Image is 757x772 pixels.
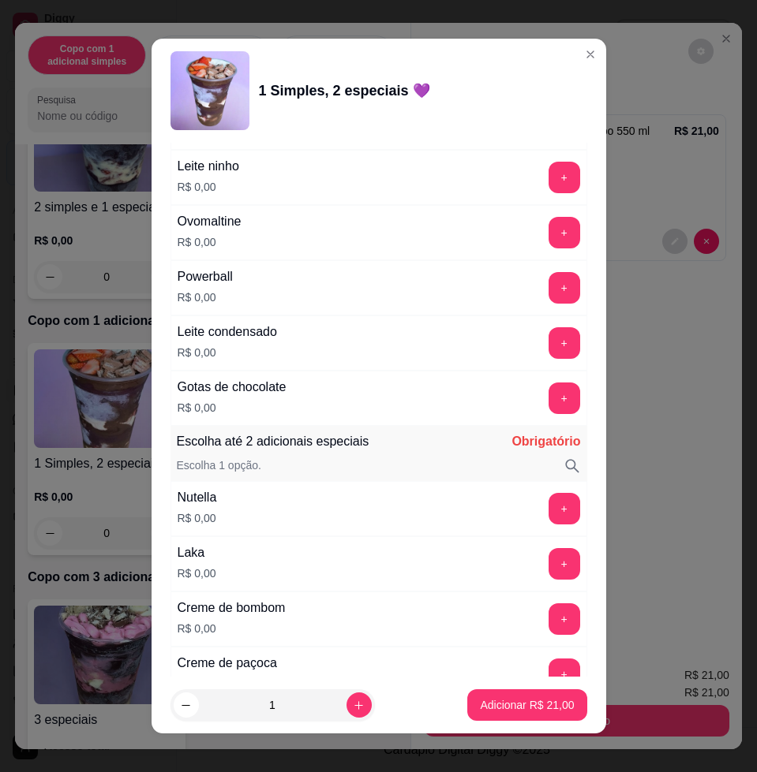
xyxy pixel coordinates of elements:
div: Leite ninho [178,157,239,176]
button: add [549,548,580,580]
button: increase-product-quantity [347,692,372,718]
p: Obrigatório [512,432,580,451]
div: 1 Simples, 2 especiais 💜 [259,80,430,102]
button: add [549,327,580,359]
p: R$ 0,00 [178,345,277,360]
p: R$ 0,00 [178,179,239,195]
p: R$ 0,00 [178,400,287,416]
div: Leite condensado [178,323,277,341]
p: Escolha 1 opção. [177,457,261,475]
div: Ovomaltine [178,212,242,231]
div: Creme de bombom [178,599,286,617]
p: R$ 0,00 [178,676,277,692]
p: R$ 0,00 [178,510,217,526]
img: product-image [171,51,249,130]
button: add [549,162,580,193]
button: add [549,382,580,414]
p: R$ 0,00 [178,289,233,305]
button: add [549,493,580,524]
button: add [549,217,580,248]
button: add [549,603,580,635]
button: Close [578,42,603,67]
div: Nutella [178,488,217,507]
p: R$ 0,00 [178,565,216,581]
button: add [549,658,580,690]
button: add [549,272,580,304]
p: R$ 0,00 [178,621,286,636]
p: R$ 0,00 [178,234,242,250]
button: Adicionar R$ 21,00 [467,689,586,721]
p: Adicionar R$ 21,00 [480,697,574,713]
div: Laka [178,543,216,562]
div: Gotas de chocolate [178,378,287,397]
p: Escolha até 2 adicionais especiais [177,432,369,451]
div: Creme de paçoca [178,654,277,673]
button: decrease-product-quantity [174,692,199,718]
div: Powerball [178,267,233,286]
